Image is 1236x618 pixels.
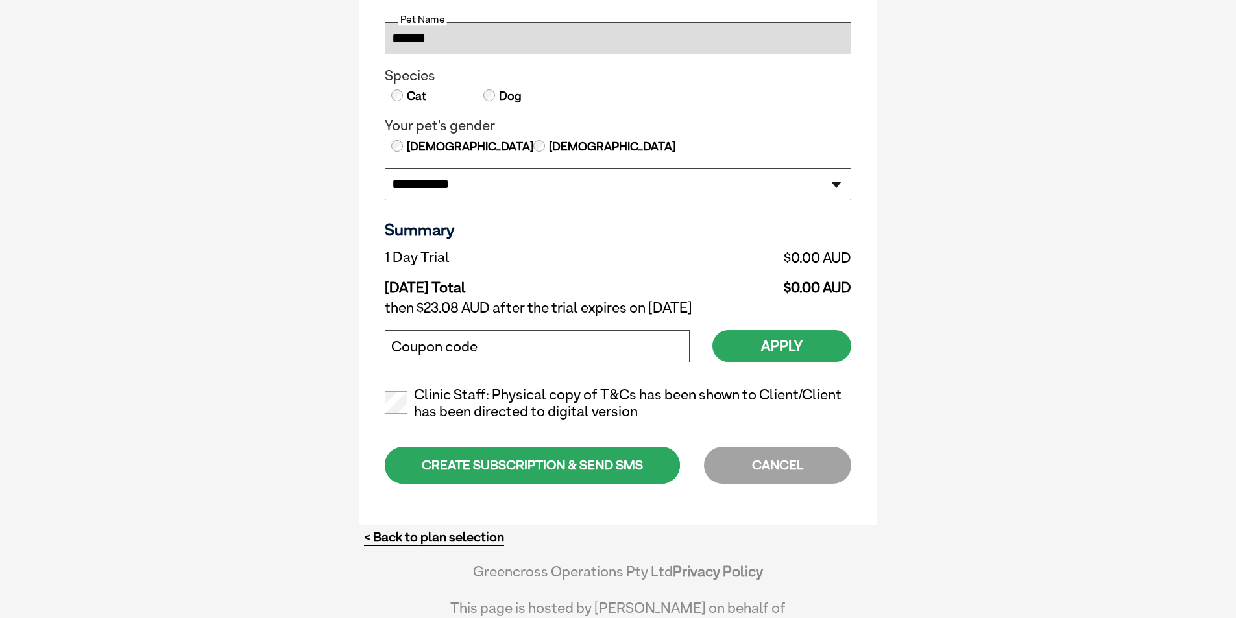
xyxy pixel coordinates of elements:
[638,269,851,296] td: $0.00 AUD
[385,386,851,420] label: Clinic Staff: Physical copy of T&Cs has been shown to Client/Client has been directed to digital ...
[385,67,851,84] legend: Species
[673,563,763,580] a: Privacy Policy
[364,529,504,545] a: < Back to plan selection
[385,447,680,484] div: CREATE SUBSCRIPTION & SEND SMS
[385,296,851,320] td: then $23.08 AUD after the trial expires on [DATE]
[391,339,478,355] label: Coupon code
[430,563,806,593] div: Greencross Operations Pty Ltd
[385,269,638,296] td: [DATE] Total
[385,220,851,239] h3: Summary
[712,330,851,362] button: Apply
[638,246,851,269] td: $0.00 AUD
[385,117,851,134] legend: Your pet's gender
[385,391,407,414] input: Clinic Staff: Physical copy of T&Cs has been shown to Client/Client has been directed to digital ...
[704,447,851,484] div: CANCEL
[385,246,638,269] td: 1 Day Trial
